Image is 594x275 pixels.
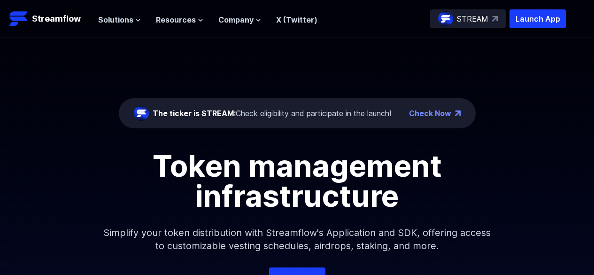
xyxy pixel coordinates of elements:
[32,12,81,25] p: Streamflow
[509,9,566,28] button: Launch App
[409,108,451,119] a: Check Now
[430,9,506,28] a: STREAM
[218,14,261,25] button: Company
[492,16,498,22] img: top-right-arrow.svg
[153,108,391,119] div: Check eligibility and participate in the launch!
[156,14,203,25] button: Resources
[457,13,488,24] p: STREAM
[134,106,149,121] img: streamflow-logo-circle.png
[153,109,236,118] span: The ticker is STREAM:
[218,14,254,25] span: Company
[276,15,317,24] a: X (Twitter)
[455,110,461,116] img: top-right-arrow.png
[86,151,509,211] h1: Token management infrastructure
[438,11,453,26] img: streamflow-logo-circle.png
[98,14,141,25] button: Solutions
[9,9,89,28] a: Streamflow
[95,211,499,267] p: Simplify your token distribution with Streamflow's Application and SDK, offering access to custom...
[9,9,28,28] img: Streamflow Logo
[156,14,196,25] span: Resources
[98,14,133,25] span: Solutions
